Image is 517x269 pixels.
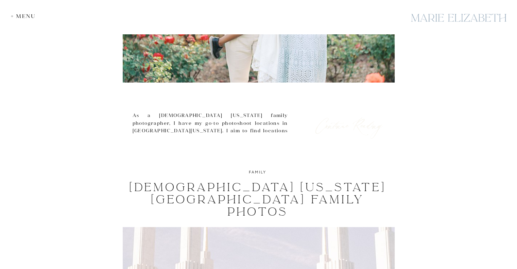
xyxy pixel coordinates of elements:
[130,180,386,219] a: [DEMOGRAPHIC_DATA] [US_STATE][GEOGRAPHIC_DATA] Family Photos
[11,13,39,19] div: + Menu
[249,169,266,174] a: family
[132,112,288,165] p: As a [DEMOGRAPHIC_DATA] [US_STATE] family photographer, I have my go-to photoshoot locations in [...
[313,119,384,128] a: Continue Reading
